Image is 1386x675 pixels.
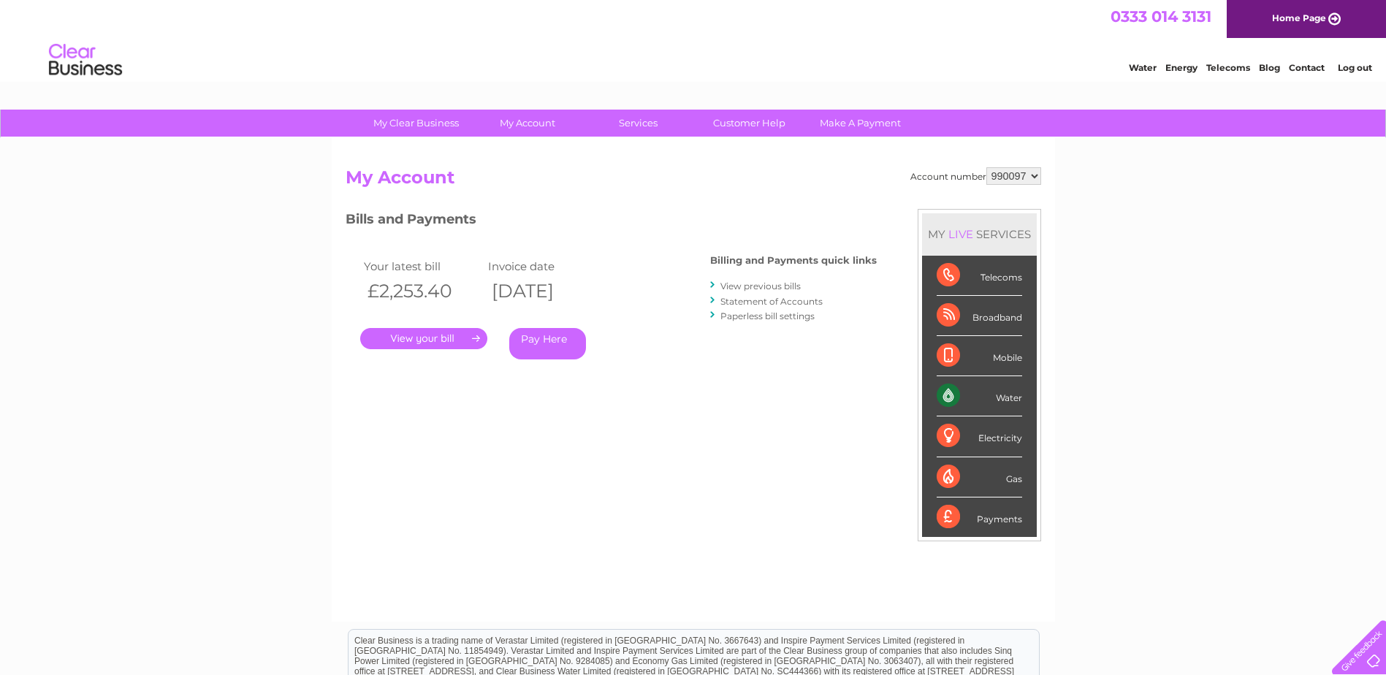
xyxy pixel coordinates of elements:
[48,38,123,83] img: logo.png
[578,110,698,137] a: Services
[1111,7,1211,26] a: 0333 014 3131
[1165,62,1197,73] a: Energy
[720,296,823,307] a: Statement of Accounts
[710,255,877,266] h4: Billing and Payments quick links
[937,497,1022,537] div: Payments
[346,209,877,234] h3: Bills and Payments
[689,110,810,137] a: Customer Help
[800,110,921,137] a: Make A Payment
[1129,62,1157,73] a: Water
[720,281,801,291] a: View previous bills
[937,296,1022,336] div: Broadband
[484,256,609,276] td: Invoice date
[937,336,1022,376] div: Mobile
[484,276,609,306] th: [DATE]
[467,110,587,137] a: My Account
[937,256,1022,296] div: Telecoms
[360,328,487,349] a: .
[356,110,476,137] a: My Clear Business
[937,416,1022,457] div: Electricity
[720,310,815,321] a: Paperless bill settings
[1338,62,1372,73] a: Log out
[1259,62,1280,73] a: Blog
[910,167,1041,185] div: Account number
[922,213,1037,255] div: MY SERVICES
[360,256,484,276] td: Your latest bill
[360,276,484,306] th: £2,253.40
[945,227,976,241] div: LIVE
[1206,62,1250,73] a: Telecoms
[509,328,586,359] a: Pay Here
[937,457,1022,497] div: Gas
[1289,62,1325,73] a: Contact
[349,8,1039,71] div: Clear Business is a trading name of Verastar Limited (registered in [GEOGRAPHIC_DATA] No. 3667643...
[346,167,1041,195] h2: My Account
[937,376,1022,416] div: Water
